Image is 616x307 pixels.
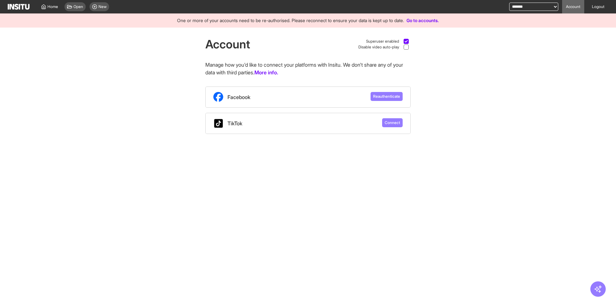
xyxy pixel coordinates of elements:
[406,18,439,23] a: Go to accounts.
[205,61,411,76] p: Manage how you'd like to connect your platforms with Insitu. We don't share any of your data with...
[47,4,58,9] span: Home
[177,18,404,23] span: One or more of your accounts need to be re-authorised. Please reconnect to ensure your data is ke...
[366,39,399,44] span: Superuser enabled
[98,4,107,9] span: New
[73,4,83,9] span: Open
[227,93,250,101] span: Facebook
[227,120,242,127] span: TikTok
[371,92,403,101] button: Reauthenticate
[8,4,30,10] img: Logo
[358,45,399,50] span: Disable video auto-play
[385,120,400,125] span: Connect
[382,118,403,127] button: Connect
[254,69,278,76] a: More info.
[205,38,250,51] h1: Account
[373,94,400,99] span: Reauthenticate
